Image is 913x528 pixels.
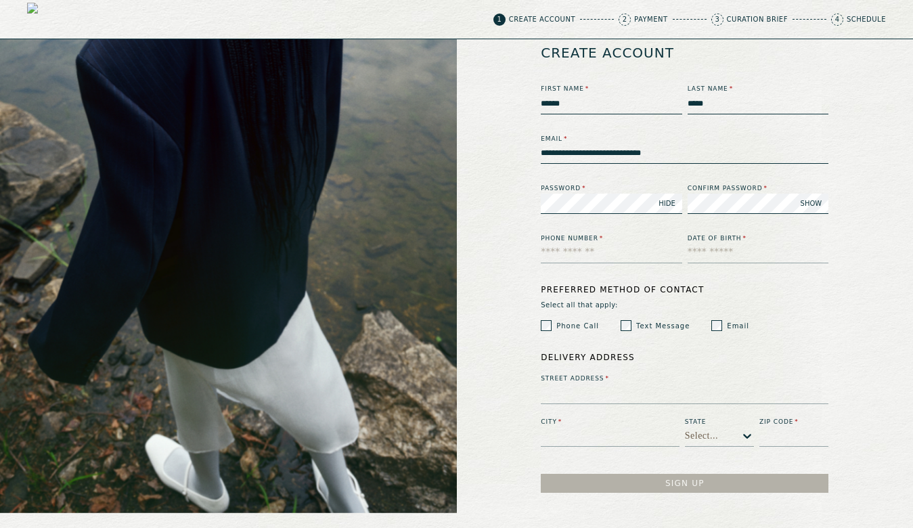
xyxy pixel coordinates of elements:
[831,14,843,26] span: 4
[727,321,749,331] label: Email
[659,198,675,208] span: HIDE
[541,351,828,364] label: Delivery Address
[541,301,828,309] span: Select all that apply:
[685,418,754,427] label: State
[688,85,829,94] label: Last Name
[759,418,828,427] label: Zip Code
[541,234,682,244] label: Phone Number
[541,474,828,493] button: Sign Up
[541,284,828,296] label: Preferred method of contact
[541,374,828,384] label: Street Address
[727,16,788,23] p: Curation Brief
[541,184,682,194] label: Password
[541,135,828,144] label: Email
[688,234,829,244] label: Date of Birth
[541,418,680,427] label: City
[801,198,822,208] span: SHOW
[27,3,60,35] img: logo
[688,184,829,194] label: Confirm password
[509,16,575,23] p: Create Account
[685,431,718,441] div: Select...
[541,35,674,71] h1: create account
[636,321,690,331] label: Text Message
[619,14,631,26] span: 2
[556,321,599,331] label: Phone Call
[493,14,506,26] span: 1
[541,85,682,94] label: First Name
[847,16,886,23] p: Schedule
[711,14,723,26] span: 3
[634,16,668,23] p: Payment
